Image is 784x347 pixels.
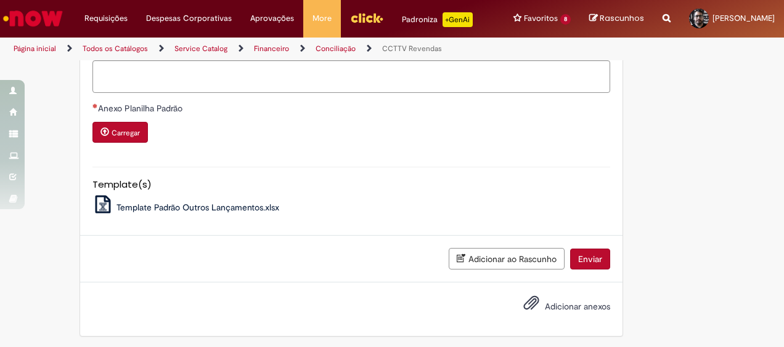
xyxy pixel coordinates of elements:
[545,301,610,313] span: Adicionar anexos
[316,44,356,54] a: Conciliação
[520,292,542,320] button: Adicionar anexos
[9,38,513,60] ul: Trilhas de página
[350,9,383,27] img: click_logo_yellow_360x200.png
[402,12,473,27] div: Padroniza
[83,44,148,54] a: Todos os Catálogos
[84,12,128,25] span: Requisições
[570,249,610,269] button: Enviar
[14,44,56,54] a: Página inicial
[92,180,610,190] h5: Template(s)
[589,13,644,25] a: Rascunhos
[98,103,185,114] span: Anexo Planilha Padrão
[250,12,294,25] span: Aprovações
[116,202,279,213] span: Template Padrão Outros Lançamentos.xlsx
[382,44,442,54] a: CCTTV Revendas
[449,248,565,269] button: Adicionar ao Rascunho
[713,13,775,23] span: [PERSON_NAME]
[443,12,473,27] p: +GenAi
[92,122,148,143] button: Carregar anexo de Anexo Planilha Padrão Required
[92,202,279,213] a: Template Padrão Outros Lançamentos.xlsx
[174,44,227,54] a: Service Catalog
[254,44,289,54] a: Financeiro
[524,12,558,25] span: Favoritos
[600,12,644,24] span: Rascunhos
[1,6,65,31] img: ServiceNow
[112,128,140,138] small: Carregar
[146,12,232,25] span: Despesas Corporativas
[312,12,332,25] span: More
[92,60,610,93] textarea: Descrição
[92,103,98,108] span: Necessários
[560,14,571,25] span: 8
